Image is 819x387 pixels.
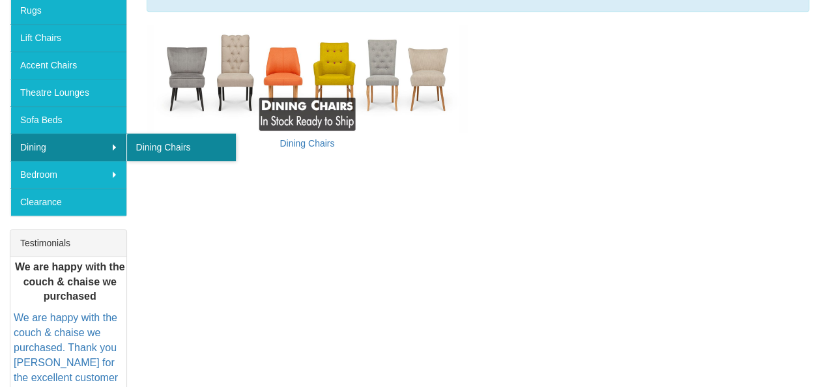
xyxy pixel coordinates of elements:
[15,261,125,302] b: We are happy with the couch & chaise we purchased
[10,51,126,79] a: Accent Chairs
[10,24,126,51] a: Lift Chairs
[126,134,236,161] a: Dining Chairs
[10,79,126,106] a: Theatre Lounges
[147,25,468,132] img: Dining Chairs
[10,188,126,216] a: Clearance
[10,106,126,134] a: Sofa Beds
[10,134,126,161] a: Dining
[280,138,334,149] a: Dining Chairs
[10,161,126,188] a: Bedroom
[10,230,126,257] div: Testimonials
